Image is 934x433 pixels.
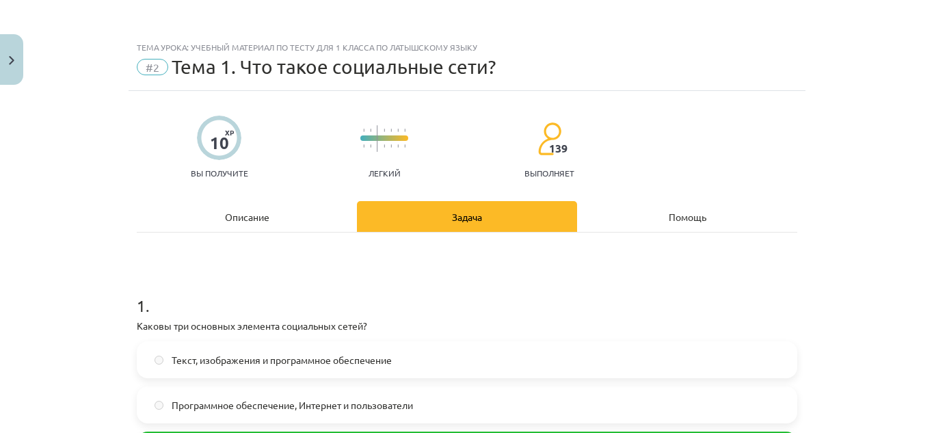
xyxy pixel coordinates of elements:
[172,55,496,78] font: Тема 1. Что такое социальные сети?
[369,168,401,179] font: Легкий
[146,60,159,74] font: #2
[146,296,150,315] font: .
[191,168,248,179] font: Вы получите
[384,144,385,148] img: icon-short-line-57e1e144782c952c97e751825c79c345078a6d821885a25fce030b3d8c18986b.svg
[370,144,371,148] img: icon-short-line-57e1e144782c952c97e751825c79c345078a6d821885a25fce030b3d8c18986b.svg
[390,129,392,132] img: icon-short-line-57e1e144782c952c97e751825c79c345078a6d821885a25fce030b3d8c18986b.svg
[370,129,371,132] img: icon-short-line-57e1e144782c952c97e751825c79c345078a6d821885a25fce030b3d8c18986b.svg
[404,144,405,148] img: icon-short-line-57e1e144782c952c97e751825c79c345078a6d821885a25fce030b3d8c18986b.svg
[549,141,568,155] font: 139
[397,129,399,132] img: icon-short-line-57e1e144782c952c97e751825c79c345078a6d821885a25fce030b3d8c18986b.svg
[155,401,163,410] input: Программное обеспечение, Интернет и пользователи
[137,319,367,332] font: Каковы три основных элемента социальных сетей?
[404,129,405,132] img: icon-short-line-57e1e144782c952c97e751825c79c345078a6d821885a25fce030b3d8c18986b.svg
[172,399,413,411] font: Программное обеспечение, Интернет и пользователи
[210,132,229,153] font: 10
[225,127,234,137] font: XP
[669,211,706,223] font: Помощь
[452,211,482,223] font: Задача
[524,168,574,179] font: выполняет
[172,354,392,366] font: Текст, изображения и программное обеспечение
[363,144,364,148] img: icon-short-line-57e1e144782c952c97e751825c79c345078a6d821885a25fce030b3d8c18986b.svg
[363,129,364,132] img: icon-short-line-57e1e144782c952c97e751825c79c345078a6d821885a25fce030b3d8c18986b.svg
[9,56,14,65] img: icon-close-lesson-0947bae3869378f0d4975bcd49f059093ad1ed9edebbc8119c70593378902aed.svg
[390,144,392,148] img: icon-short-line-57e1e144782c952c97e751825c79c345078a6d821885a25fce030b3d8c18986b.svg
[225,211,269,223] font: Описание
[397,144,399,148] img: icon-short-line-57e1e144782c952c97e751825c79c345078a6d821885a25fce030b3d8c18986b.svg
[384,129,385,132] img: icon-short-line-57e1e144782c952c97e751825c79c345078a6d821885a25fce030b3d8c18986b.svg
[137,296,146,315] font: 1
[377,125,378,152] img: icon-long-line-d9ea69661e0d244f92f715978eff75569469978d946b2353a9bb055b3ed8787d.svg
[137,42,477,53] font: Тема урока: Учебный материал по тесту для 1 класса по латышскому языку
[537,122,561,156] img: students-c634bb4e5e11cddfef0936a35e636f08e4e9abd3cc4e673bd6f9a4125e45ecb1.svg
[155,356,163,365] input: Текст, изображения и программное обеспечение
